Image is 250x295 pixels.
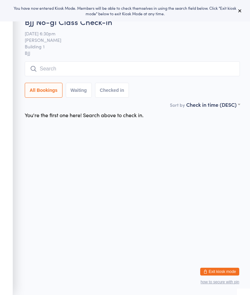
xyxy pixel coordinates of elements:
[25,61,240,76] input: Search
[25,37,230,43] span: [PERSON_NAME]
[25,50,240,56] span: BJJ
[25,43,230,50] span: Building 1
[201,280,239,284] button: how to secure with pin
[95,83,129,98] button: Checked in
[25,16,240,27] h2: BJJ No-gi Class Check-in
[25,111,144,118] div: You're the first one here! Search above to check in.
[200,268,239,276] button: Exit kiosk mode
[170,102,185,108] label: Sort by
[66,83,92,98] button: Waiting
[10,5,240,16] div: You have now entered Kiosk Mode. Members will be able to check themselves in using the search fie...
[25,30,230,37] span: [DATE] 6:30pm
[25,83,62,98] button: All Bookings
[186,101,240,108] div: Check in time (DESC)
